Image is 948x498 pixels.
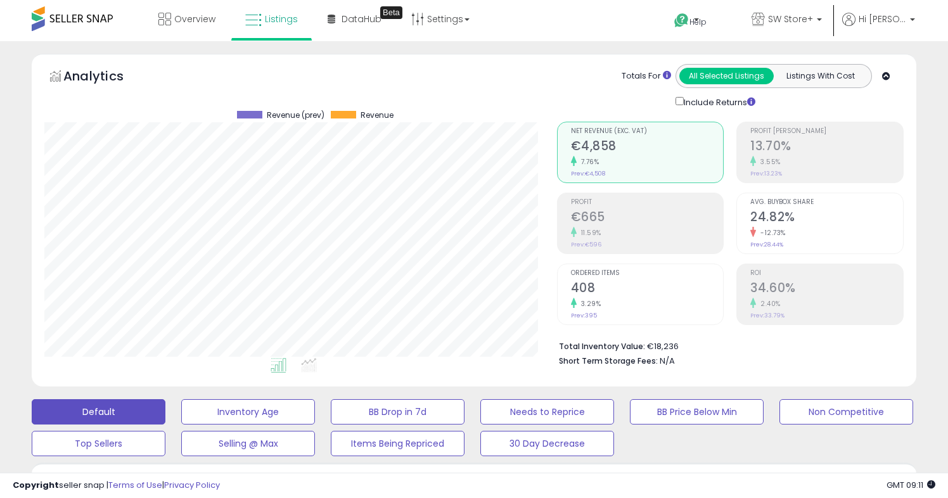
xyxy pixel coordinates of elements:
[679,68,774,84] button: All Selected Listings
[750,210,903,227] h2: 24.82%
[571,270,724,277] span: Ordered Items
[842,13,915,41] a: Hi [PERSON_NAME]
[660,355,675,367] span: N/A
[750,281,903,298] h2: 34.60%
[750,270,903,277] span: ROI
[664,3,731,41] a: Help
[622,70,671,82] div: Totals For
[480,399,614,425] button: Needs to Reprice
[577,228,601,238] small: 11.59%
[666,94,771,109] div: Include Returns
[750,241,783,248] small: Prev: 28.44%
[571,170,605,177] small: Prev: €4,508
[779,399,913,425] button: Non Competitive
[331,431,464,456] button: Items Being Repriced
[480,431,614,456] button: 30 Day Decrease
[750,170,782,177] small: Prev: 13.23%
[773,68,868,84] button: Listings With Cost
[559,341,645,352] b: Total Inventory Value:
[342,13,381,25] span: DataHub
[887,479,935,491] span: 2025-09-10 09:11 GMT
[768,13,813,25] span: SW Store+
[13,480,220,492] div: seller snap | |
[32,399,165,425] button: Default
[756,157,781,167] small: 3.55%
[380,6,402,19] div: Tooltip anchor
[164,479,220,491] a: Privacy Policy
[571,312,597,319] small: Prev: 395
[674,13,689,29] i: Get Help
[859,13,906,25] span: Hi [PERSON_NAME]
[571,210,724,227] h2: €665
[559,355,658,366] b: Short Term Storage Fees:
[181,399,315,425] button: Inventory Age
[750,199,903,206] span: Avg. Buybox Share
[174,13,215,25] span: Overview
[756,228,786,238] small: -12.73%
[756,299,781,309] small: 2.40%
[13,479,59,491] strong: Copyright
[571,139,724,156] h2: €4,858
[63,67,148,88] h5: Analytics
[750,312,785,319] small: Prev: 33.79%
[630,399,764,425] button: BB Price Below Min
[181,431,315,456] button: Selling @ Max
[571,199,724,206] span: Profit
[577,299,601,309] small: 3.29%
[689,16,707,27] span: Help
[577,157,599,167] small: 7.76%
[571,128,724,135] span: Net Revenue (Exc. VAT)
[331,399,464,425] button: BB Drop in 7d
[361,111,394,120] span: Revenue
[265,13,298,25] span: Listings
[571,241,601,248] small: Prev: €596
[108,479,162,491] a: Terms of Use
[750,139,903,156] h2: 13.70%
[750,128,903,135] span: Profit [PERSON_NAME]
[559,338,895,353] li: €18,236
[32,431,165,456] button: Top Sellers
[571,281,724,298] h2: 408
[267,111,324,120] span: Revenue (prev)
